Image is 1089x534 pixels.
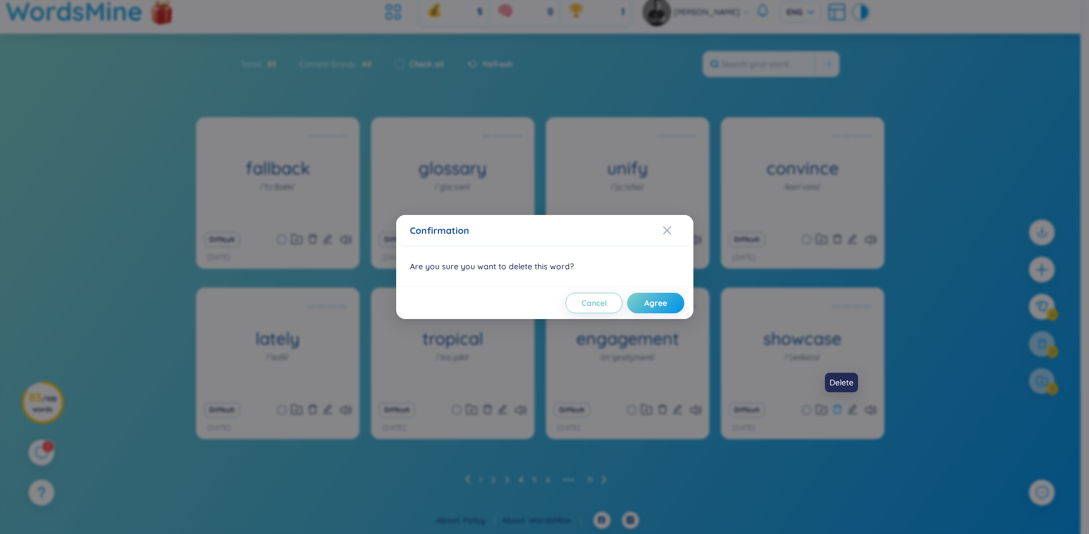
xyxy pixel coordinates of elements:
span: Cancel [581,297,607,309]
div: Confirmation [410,224,680,237]
span: Agree [644,297,667,309]
button: Close [663,215,693,246]
button: Cancel [565,293,623,313]
div: Delete [825,373,858,392]
div: Are you sure you want to delete this word? [396,246,693,286]
button: Agree [627,293,684,313]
